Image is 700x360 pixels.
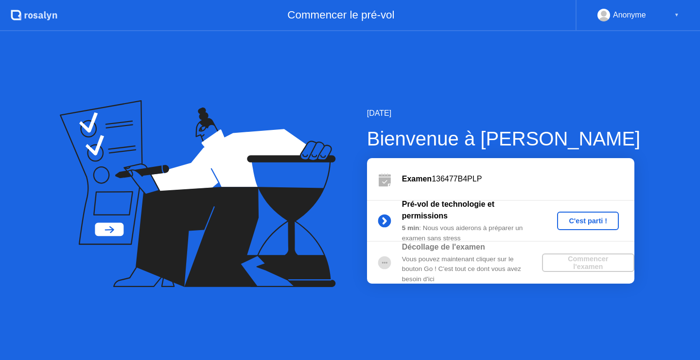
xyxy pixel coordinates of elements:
b: 5 min [402,224,420,232]
div: Bienvenue à [PERSON_NAME] [367,124,640,153]
div: C'est parti ! [561,217,615,225]
div: Vous pouvez maintenant cliquer sur le bouton Go ! C'est tout ce dont vous avez besoin d'ici [402,254,542,284]
div: ▼ [674,9,679,21]
b: Examen [402,175,432,183]
div: 136477B4PLP [402,173,634,185]
div: : Nous vous aiderons à préparer un examen sans stress [402,223,542,243]
button: Commencer l'examen [542,253,634,272]
b: Pré-vol de technologie et permissions [402,200,494,220]
b: Décollage de l'examen [402,243,485,251]
div: [DATE] [367,108,640,119]
div: Commencer l'examen [546,255,630,270]
div: Anonyme [613,9,646,21]
button: C'est parti ! [557,212,619,230]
